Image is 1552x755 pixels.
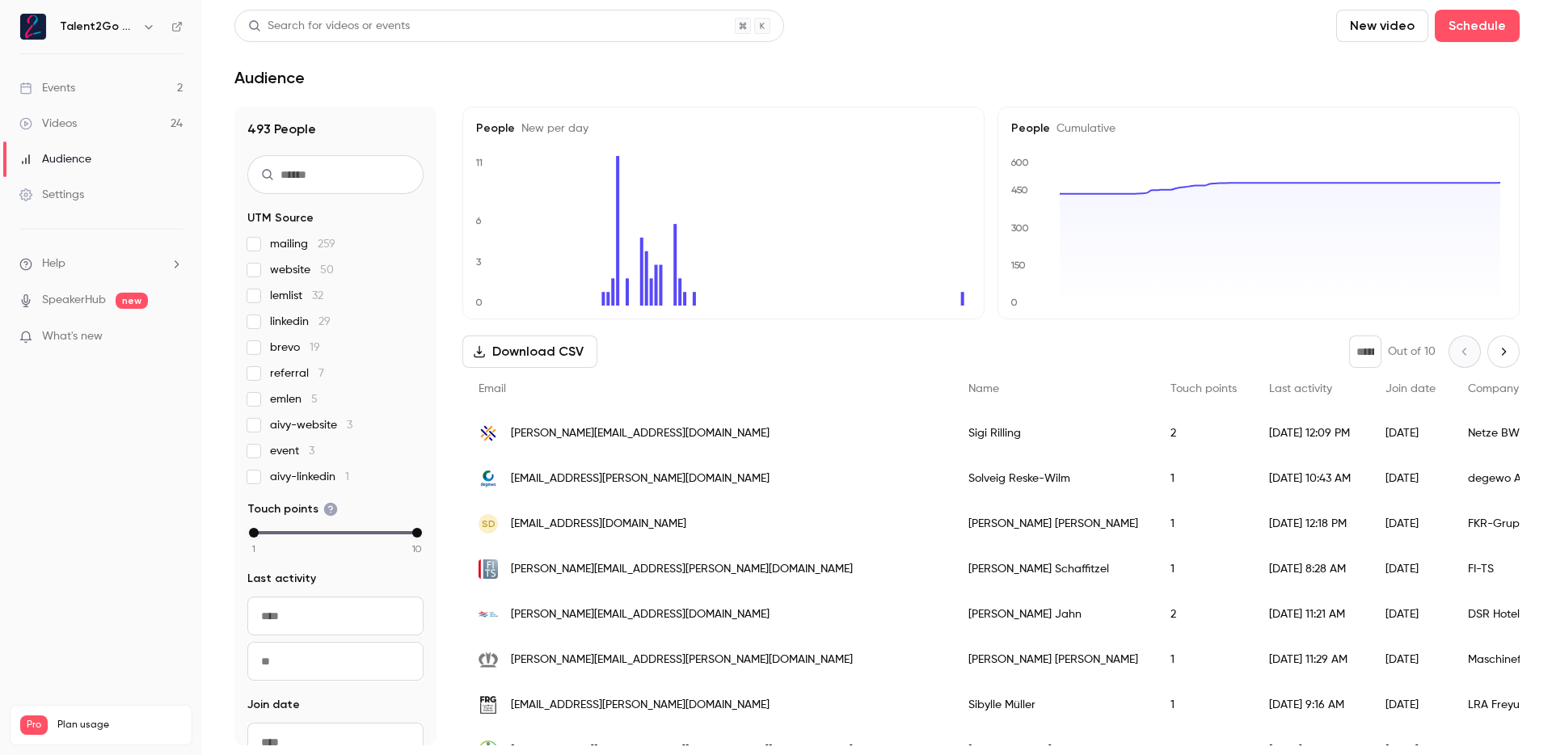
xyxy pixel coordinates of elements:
span: 29 [318,316,331,327]
span: linkedin [270,314,331,330]
span: Last activity [247,571,316,587]
img: f-i-ts.de [479,559,498,579]
div: 1 [1154,456,1253,501]
img: netze-bw.de [479,424,498,443]
span: UTM Source [247,210,314,226]
span: Company name [1468,383,1552,394]
span: Help [42,255,65,272]
a: SpeakerHub [42,292,106,309]
span: referral [270,365,324,382]
div: [PERSON_NAME] [PERSON_NAME] [952,501,1154,546]
input: From [247,597,424,635]
h6: Talent2Go GmbH [60,19,136,35]
h1: Audience [234,68,305,87]
span: New per day [515,123,588,134]
span: 1 [345,471,349,483]
div: [DATE] 12:09 PM [1253,411,1369,456]
div: [DATE] [1369,592,1452,637]
span: Pro [20,715,48,735]
text: 300 [1011,222,1029,234]
div: Sigi Rilling [952,411,1154,456]
div: Solveig Reske-Wilm [952,456,1154,501]
div: [DATE] 9:16 AM [1253,682,1369,728]
span: event [270,443,314,459]
div: max [412,528,422,538]
span: [PERSON_NAME][EMAIL_ADDRESS][PERSON_NAME][DOMAIN_NAME] [511,561,853,578]
img: degewo.de [479,469,498,488]
span: Join date [247,697,300,713]
div: 2 [1154,411,1253,456]
p: Out of 10 [1388,344,1436,360]
text: 150 [1010,259,1026,271]
button: Download CSV [462,335,597,368]
span: [PERSON_NAME][EMAIL_ADDRESS][DOMAIN_NAME] [511,425,770,442]
li: help-dropdown-opener [19,255,183,272]
span: 32 [312,290,323,302]
span: Name [968,383,999,394]
span: 3 [309,445,314,457]
button: Schedule [1435,10,1520,42]
text: 450 [1011,184,1028,196]
div: 1 [1154,682,1253,728]
span: What's new [42,328,103,345]
span: Last activity [1269,383,1332,394]
div: [DATE] 11:21 AM [1253,592,1369,637]
span: mailing [270,236,335,252]
span: 259 [318,238,335,250]
span: [PERSON_NAME][EMAIL_ADDRESS][DOMAIN_NAME] [511,606,770,623]
div: 1 [1154,637,1253,682]
div: 1 [1154,501,1253,546]
h5: People [1011,120,1506,137]
div: [PERSON_NAME] Jahn [952,592,1154,637]
div: min [249,528,259,538]
div: [DATE] 8:28 AM [1253,546,1369,592]
span: new [116,293,148,309]
text: 3 [476,256,482,268]
div: 2 [1154,592,1253,637]
span: aivy-website [270,417,352,433]
span: [EMAIL_ADDRESS][PERSON_NAME][DOMAIN_NAME] [511,470,770,487]
h1: 493 People [247,120,424,139]
img: Talent2Go GmbH [20,14,46,40]
text: 6 [475,215,482,226]
button: Next page [1487,335,1520,368]
div: Events [19,80,75,96]
div: Audience [19,151,91,167]
div: Search for videos or events [248,18,410,35]
div: Videos [19,116,77,132]
img: dsr-hotelholding.de [479,605,498,624]
input: To [247,642,424,681]
div: Sibylle Müller [952,682,1154,728]
span: 50 [320,264,334,276]
img: landkreis-frg.de [479,695,498,715]
span: 5 [311,394,318,405]
div: Settings [19,187,84,203]
span: emlen [270,391,318,407]
span: website [270,262,334,278]
span: 3 [347,420,352,431]
div: 1 [1154,546,1253,592]
span: SD [482,517,496,531]
span: lemlist [270,288,323,304]
text: 11 [475,157,483,168]
div: [DATE] [1369,501,1452,546]
button: New video [1336,10,1428,42]
div: [DATE] 10:43 AM [1253,456,1369,501]
text: 0 [1010,297,1018,308]
span: Plan usage [57,719,182,732]
text: 600 [1010,157,1029,168]
div: [DATE] [1369,637,1452,682]
div: [DATE] 12:18 PM [1253,501,1369,546]
span: 10 [412,542,422,556]
span: brevo [270,340,320,356]
div: [DATE] 11:29 AM [1253,637,1369,682]
span: Email [479,383,506,394]
span: 19 [310,342,320,353]
div: [PERSON_NAME] Schaffitzel [952,546,1154,592]
img: krone.de [479,650,498,669]
div: [DATE] [1369,682,1452,728]
div: [DATE] [1369,456,1452,501]
span: [EMAIL_ADDRESS][DOMAIN_NAME] [511,516,686,533]
span: Touch points [247,501,338,517]
span: Join date [1385,383,1436,394]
